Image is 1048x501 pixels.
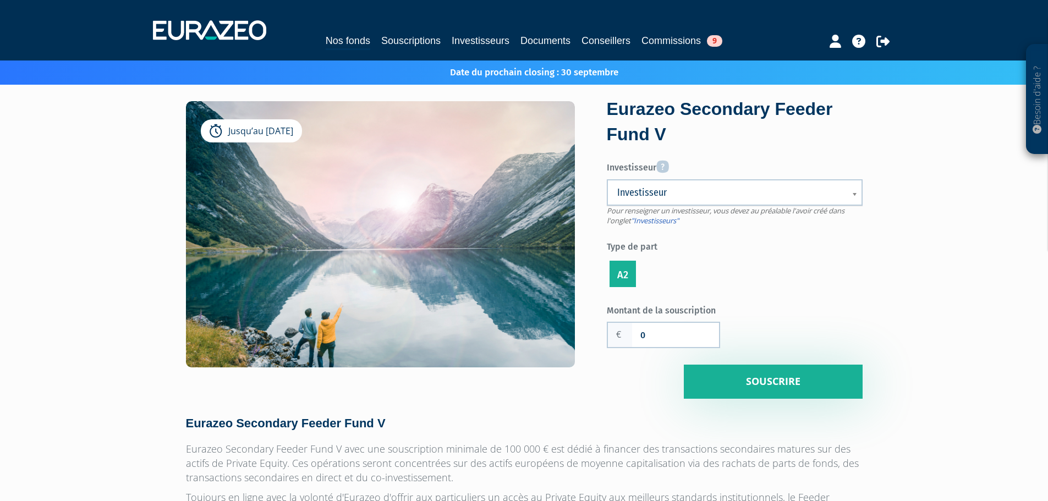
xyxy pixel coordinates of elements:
input: Montant de la souscription souhaité [632,323,719,347]
div: Jusqu’au [DATE] [201,119,302,142]
img: 1732889491-logotype_eurazeo_blanc_rvb.png [153,20,266,40]
a: Nos fonds [326,33,370,50]
h4: Eurazeo Secondary Feeder Fund V [186,417,863,430]
a: Commissions9 [641,33,722,48]
label: A2 [610,261,636,287]
a: Documents [520,33,570,48]
div: Eurazeo Secondary Feeder Fund V [607,97,863,147]
label: Montant de la souscription [607,301,735,317]
p: Date du prochain closing : 30 septembre [418,66,618,79]
label: Investisseur [607,156,863,174]
img: Eurazeo Secondary Feeder Fund V [186,101,575,412]
span: 9 [707,35,722,47]
span: Pour renseigner un investisseur, vous devez au préalable l'avoir créé dans l'onglet [607,206,844,226]
label: Type de part [607,237,863,254]
span: Investisseur [617,186,838,199]
input: Souscrire [684,365,863,399]
p: Besoin d'aide ? [1031,50,1044,149]
a: Souscriptions [381,33,441,48]
a: Conseillers [581,33,630,48]
a: "Investisseurs" [631,216,679,225]
p: Eurazeo Secondary Feeder Fund V avec une souscription minimale de 100 000 € est dédié à financer ... [186,442,863,485]
a: Investisseurs [452,33,509,48]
